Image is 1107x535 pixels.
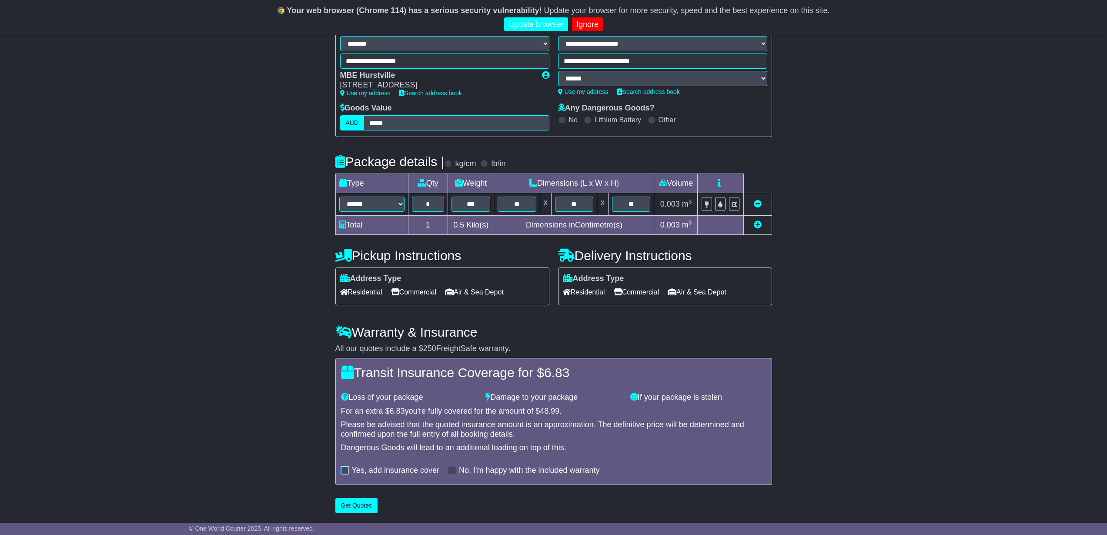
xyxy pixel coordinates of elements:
label: AUD [340,115,365,130]
h4: Transit Insurance Coverage for $ [341,365,766,380]
label: Yes, add insurance cover [352,466,439,475]
div: For an extra $ you're fully covered for the amount of $ . [341,407,766,416]
span: Update your browser for more security, speed and the best experience on this site. [544,6,829,15]
div: Loss of your package [337,393,482,402]
div: All our quotes include a $ FreightSafe warranty. [335,344,772,354]
td: Dimensions (L x W x H) [494,174,654,193]
div: Dangerous Goods will lead to an additional loading on top of this. [341,443,766,453]
td: Total [335,215,408,234]
a: Ignore [572,17,603,32]
label: Address Type [340,274,401,284]
td: Qty [408,174,448,193]
label: Lithium Battery [595,116,641,124]
span: 0.003 [660,221,680,229]
span: © One World Courier 2025. All rights reserved. [189,525,314,532]
a: Add new item [754,221,762,229]
a: Update browser [504,17,568,32]
label: lb/in [491,159,505,169]
td: Volume [654,174,698,193]
td: Kilo(s) [448,215,494,234]
span: Commercial [391,285,436,299]
a: Use my address [558,88,609,95]
label: Goods Value [340,104,392,113]
div: Damage to your package [481,393,626,402]
h4: Delivery Instructions [558,248,772,263]
span: Air & Sea Depot [668,285,726,299]
span: 6.83 [544,365,569,380]
span: 0.003 [660,200,680,208]
span: Residential [563,285,605,299]
div: If your package is stolen [626,393,771,402]
div: MBE Hurstville [340,71,533,80]
h4: Pickup Instructions [335,248,549,263]
td: x [597,193,609,215]
td: x [540,193,551,215]
span: 250 [423,344,436,353]
label: Other [659,116,676,124]
div: [STREET_ADDRESS] [340,80,533,90]
span: 6.83 [390,407,405,415]
b: Your web browser (Chrome 114) has a serious security vulnerability! [287,6,542,15]
label: Address Type [563,274,624,284]
span: Residential [340,285,382,299]
sup: 3 [689,219,692,226]
td: 1 [408,215,448,234]
label: kg/cm [455,159,476,169]
span: m [682,221,692,229]
a: Remove this item [754,200,762,208]
span: Commercial [614,285,659,299]
button: Get Quotes [335,498,378,513]
span: 48.99 [540,407,559,415]
span: Air & Sea Depot [445,285,504,299]
td: Weight [448,174,494,193]
label: No [569,116,578,124]
a: Use my address [340,90,391,97]
div: Please be advised that the quoted insurance amount is an approximation. The definitive price will... [341,420,766,439]
sup: 3 [689,198,692,205]
td: Dimensions in Centimetre(s) [494,215,654,234]
h4: Package details | [335,154,445,169]
h4: Warranty & Insurance [335,325,772,339]
span: 0.5 [453,221,464,229]
span: m [682,200,692,208]
td: Type [335,174,408,193]
label: Any Dangerous Goods? [558,104,655,113]
a: Search address book [617,88,680,95]
label: No, I'm happy with the included warranty [459,466,600,475]
a: Search address book [399,90,462,97]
